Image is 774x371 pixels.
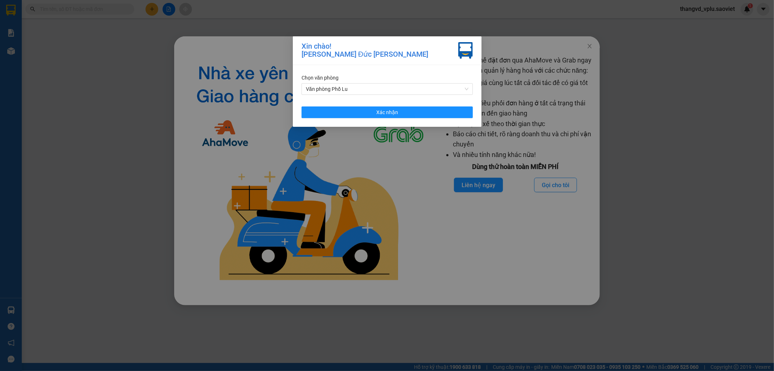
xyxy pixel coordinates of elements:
[302,74,473,82] div: Chọn văn phòng
[306,84,468,94] span: Văn phòng Phố Lu
[302,42,428,59] div: Xin chào! [PERSON_NAME] Đức [PERSON_NAME]
[458,42,473,59] img: vxr-icon
[376,108,398,116] span: Xác nhận
[302,106,473,118] button: Xác nhận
